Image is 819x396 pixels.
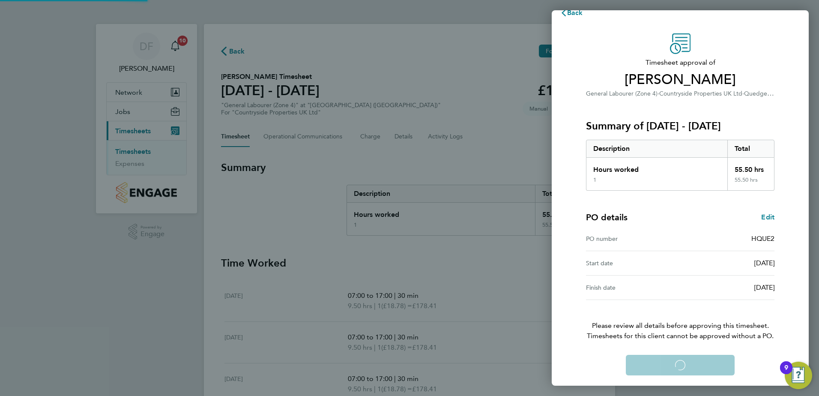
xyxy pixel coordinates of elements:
[586,158,727,177] div: Hours worked
[586,71,774,88] span: [PERSON_NAME]
[784,368,788,379] div: 9
[586,258,680,268] div: Start date
[785,362,812,389] button: Open Resource Center, 9 new notifications
[751,234,774,243] span: HQUE2
[658,90,659,97] span: ·
[727,140,774,157] div: Total
[727,177,774,190] div: 55.50 hrs
[659,90,742,97] span: Countryside Properties UK Ltd
[742,90,744,97] span: ·
[727,158,774,177] div: 55.50 hrs
[576,300,785,341] p: Please review all details before approving this timesheet.
[552,4,592,21] button: Back
[586,234,680,244] div: PO number
[680,282,774,293] div: [DATE]
[761,212,774,222] a: Edit
[586,140,774,191] div: Summary of 22 - 28 Sep 2025
[586,211,628,223] h4: PO details
[586,282,680,293] div: Finish date
[586,140,727,157] div: Description
[586,90,658,97] span: General Labourer (Zone 4)
[680,258,774,268] div: [DATE]
[586,57,774,68] span: Timesheet approval of
[761,213,774,221] span: Edit
[576,331,785,341] span: Timesheets for this client cannot be approved without a PO.
[567,9,583,17] span: Back
[586,119,774,133] h3: Summary of [DATE] - [DATE]
[593,177,596,183] div: 1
